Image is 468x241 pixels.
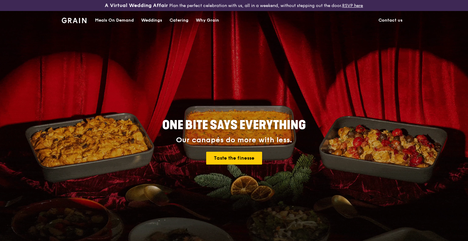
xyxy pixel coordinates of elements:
[342,3,363,8] a: RSVP here
[141,11,162,30] div: Weddings
[78,2,390,9] div: Plan the perfect celebration with us, all in a weekend, without stepping out the door.
[206,152,262,165] a: Taste the finesse
[375,11,406,30] a: Contact us
[170,11,188,30] div: Catering
[196,11,219,30] div: Why Grain
[166,11,192,30] a: Catering
[95,11,134,30] div: Meals On Demand
[62,18,86,23] img: Grain
[192,11,223,30] a: Why Grain
[162,118,306,133] span: ONE BITE SAYS EVERYTHING
[105,2,168,9] h3: A Virtual Wedding Affair
[62,11,86,29] a: GrainGrain
[124,136,344,144] div: Our canapés do more with less.
[137,11,166,30] a: Weddings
